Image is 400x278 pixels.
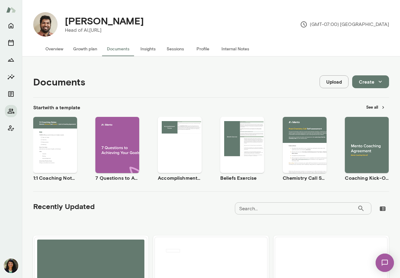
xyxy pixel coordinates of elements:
[220,174,264,182] h6: Beliefs Exercise
[95,174,139,182] h6: 7 Questions to Achieving Your Goals
[283,174,327,182] h6: Chemistry Call Self-Assessment [Coaches only]
[5,37,17,49] button: Sessions
[189,42,217,56] button: Profile
[68,42,102,56] button: Growth plan
[65,15,144,27] h4: [PERSON_NAME]
[33,104,80,111] h6: Start with a template
[5,88,17,100] button: Documents
[4,258,18,273] img: Nina Patel
[363,103,389,112] button: See all
[6,4,16,16] img: Mento
[33,76,85,88] h4: Documents
[217,42,254,56] button: Internal Notes
[5,71,17,83] button: Insights
[5,122,17,134] button: Client app
[345,174,389,182] h6: Coaching Kick-Off | Coaching Agreement
[352,75,389,88] button: Create
[5,20,17,32] button: Home
[320,75,349,88] button: Upload
[33,12,58,37] img: Ashwin Hegde
[134,42,162,56] button: Insights
[65,27,144,34] p: Head of AI, [URL]
[33,201,95,211] h5: Recently Updated
[158,174,202,182] h6: Accomplishment Tracker
[102,42,134,56] button: Documents
[5,105,17,117] button: Members
[5,54,17,66] button: Growth Plan
[41,42,68,56] button: Overview
[162,42,189,56] button: Sessions
[33,174,77,182] h6: 1:1 Coaching Notes
[300,21,389,28] p: (GMT-07:00) [GEOGRAPHIC_DATA]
